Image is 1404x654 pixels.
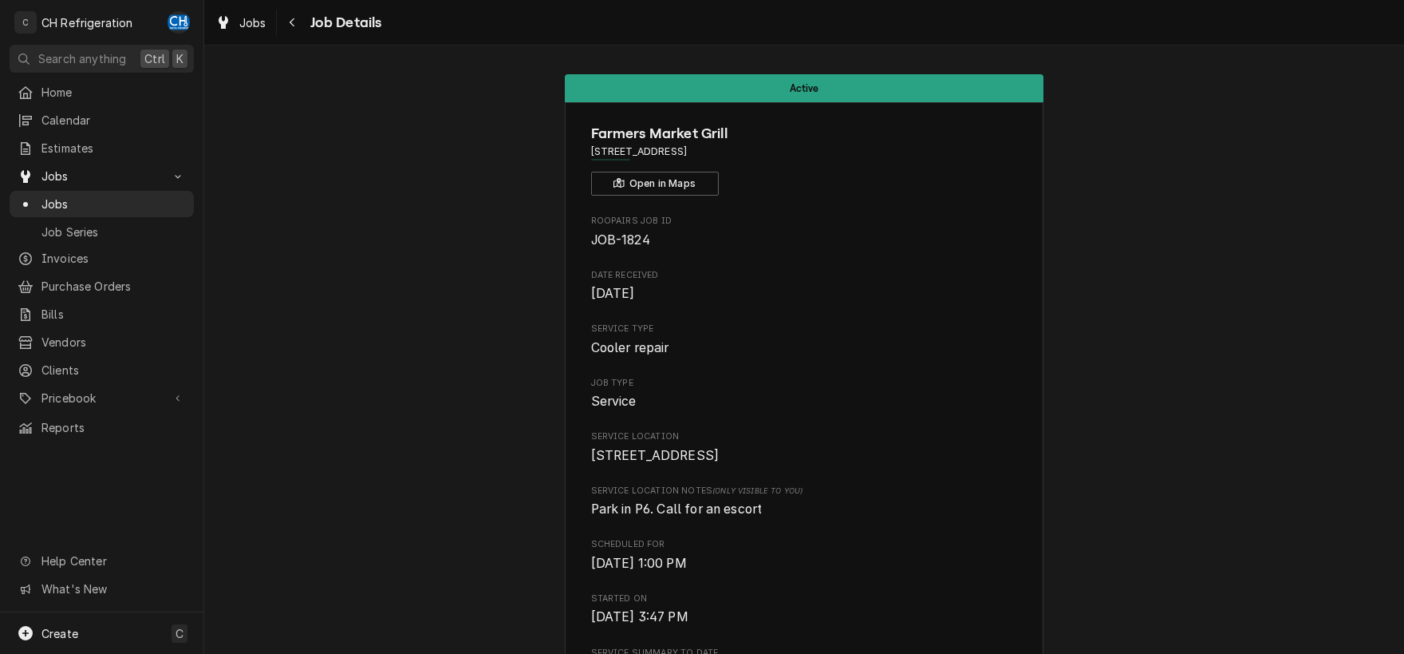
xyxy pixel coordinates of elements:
[591,232,650,248] span: JOB-1824
[41,196,186,212] span: Jobs
[591,501,763,517] span: Park in P6. Call for an escort
[10,414,194,441] a: Reports
[175,625,183,642] span: C
[10,135,194,161] a: Estimates
[10,548,194,574] a: Go to Help Center
[280,10,306,35] button: Navigate back
[10,191,194,217] a: Jobs
[41,306,186,323] span: Bills
[591,446,1018,466] span: Service Location
[591,269,1018,282] span: Date Received
[591,593,1018,605] span: Started On
[591,323,1018,357] div: Service Type
[591,593,1018,627] div: Started On
[41,419,186,436] span: Reports
[41,553,184,569] span: Help Center
[41,14,133,31] div: CH Refrigeration
[10,79,194,105] a: Home
[591,172,719,196] button: Open in Maps
[209,10,273,36] a: Jobs
[239,14,266,31] span: Jobs
[591,339,1018,358] span: Service Type
[591,538,1018,573] div: Scheduled For
[10,357,194,383] a: Clients
[591,215,1018,228] span: Roopairs Job ID
[10,385,194,411] a: Go to Pricebook
[41,362,186,379] span: Clients
[591,394,637,409] span: Service
[591,500,1018,519] span: [object Object]
[591,554,1018,573] span: Scheduled For
[168,11,190,34] div: Chris Hiraga's Avatar
[10,245,194,272] a: Invoices
[41,334,186,351] span: Vendors
[591,123,1018,196] div: Client Information
[306,12,382,34] span: Job Details
[176,50,183,67] span: K
[14,11,37,34] div: C
[168,11,190,34] div: CH
[591,430,1018,443] span: Service Location
[10,301,194,327] a: Bills
[41,581,184,597] span: What's New
[591,608,1018,627] span: Started On
[591,145,1018,159] span: Address
[790,83,819,93] span: Active
[591,123,1018,145] span: Name
[10,219,194,245] a: Job Series
[41,250,186,267] span: Invoices
[10,273,194,299] a: Purchase Orders
[41,224,186,240] span: Job Series
[41,627,78,640] span: Create
[41,168,162,184] span: Jobs
[591,485,1018,497] span: Service Location Notes
[591,377,1018,390] span: Job Type
[591,392,1018,411] span: Job Type
[41,140,186,157] span: Estimates
[10,163,194,189] a: Go to Jobs
[10,329,194,355] a: Vendors
[591,556,687,571] span: [DATE] 1:00 PM
[591,430,1018,465] div: Service Location
[591,269,1018,303] div: Date Received
[591,485,1018,519] div: [object Object]
[10,45,194,73] button: Search anythingCtrlK
[591,215,1018,249] div: Roopairs Job ID
[591,340,669,355] span: Cooler repair
[10,107,194,133] a: Calendar
[10,576,194,602] a: Go to What's New
[591,286,635,301] span: [DATE]
[712,486,803,495] span: (Only Visible to You)
[144,50,165,67] span: Ctrl
[591,323,1018,335] span: Service Type
[591,231,1018,250] span: Roopairs Job ID
[41,84,186,101] span: Home
[41,390,162,406] span: Pricebook
[565,74,1043,102] div: Status
[591,377,1018,411] div: Job Type
[591,538,1018,551] span: Scheduled For
[41,112,186,129] span: Calendar
[591,448,720,463] span: [STREET_ADDRESS]
[591,609,688,624] span: [DATE] 3:47 PM
[591,284,1018,303] span: Date Received
[41,278,186,295] span: Purchase Orders
[38,50,126,67] span: Search anything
